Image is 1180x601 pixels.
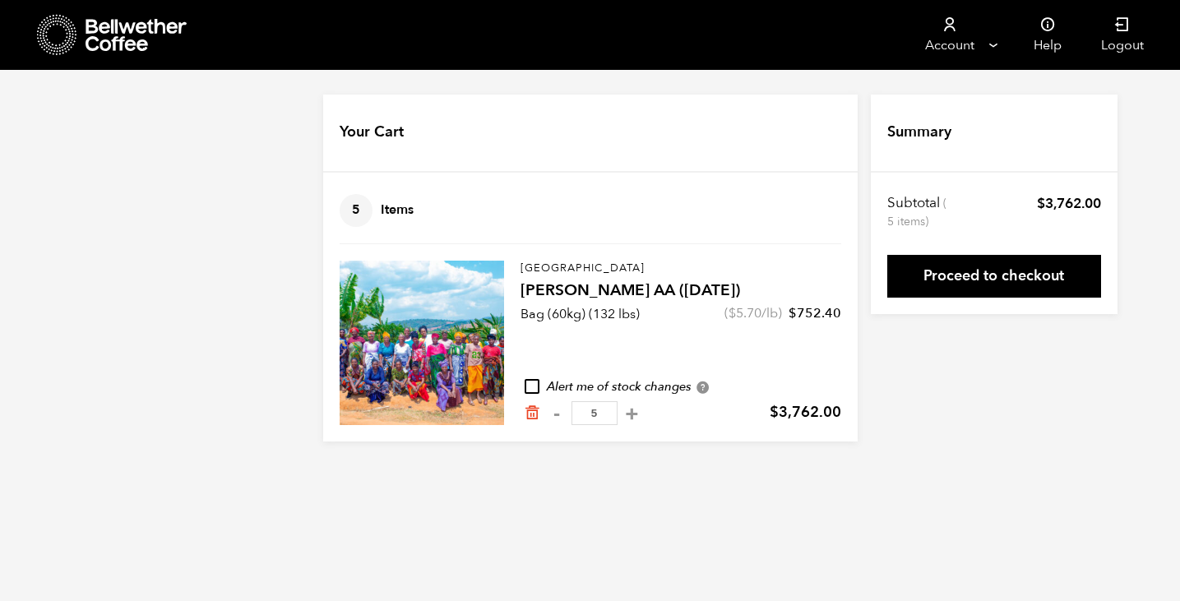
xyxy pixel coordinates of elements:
[521,304,640,324] p: Bag (60kg) (132 lbs)
[789,304,797,322] span: $
[340,122,404,143] h4: Your Cart
[887,122,951,143] h4: Summary
[521,378,841,396] div: Alert me of stock changes
[770,402,779,423] span: $
[340,194,414,227] h4: Items
[571,401,618,425] input: Qty
[729,304,736,322] span: $
[1037,194,1045,213] span: $
[622,405,642,422] button: +
[770,402,841,423] bdi: 3,762.00
[547,405,567,422] button: -
[340,194,373,227] span: 5
[1037,194,1101,213] bdi: 3,762.00
[887,194,949,230] th: Subtotal
[521,261,841,277] p: [GEOGRAPHIC_DATA]
[521,280,841,303] h4: [PERSON_NAME] AA ([DATE])
[524,405,540,422] a: Remove from cart
[729,304,761,322] bdi: 5.70
[724,304,782,322] span: ( /lb)
[789,304,841,322] bdi: 752.40
[887,255,1101,298] a: Proceed to checkout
